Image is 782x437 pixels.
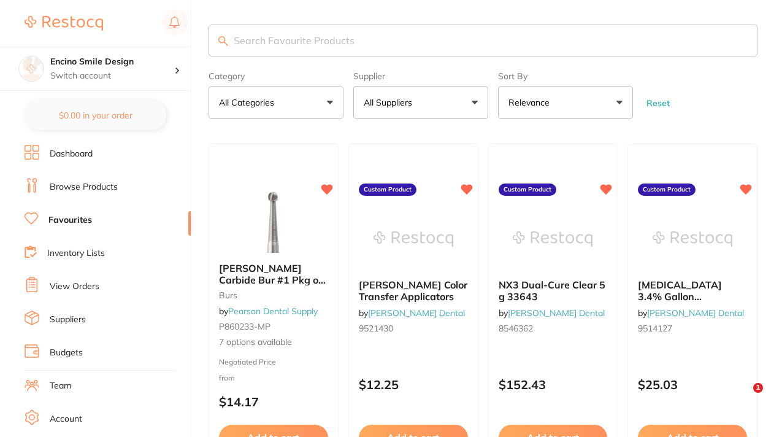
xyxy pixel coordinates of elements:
p: Switch account [50,70,174,82]
img: Glutaraldehyde 3.4% Gallon Darby [653,208,732,269]
b: Pearson RA Carbide Bur #1 Pkg of 10 [219,263,328,285]
input: Search Favourite Products [209,25,757,56]
b: Glutaraldehyde 3.4% Gallon Darby [638,279,747,302]
a: Inventory Lists [47,247,105,260]
span: [MEDICAL_DATA] 3.4% Gallon [PERSON_NAME] [638,279,722,314]
a: Favourites [48,214,92,226]
span: 8546362 [499,323,533,334]
span: from [219,373,235,382]
button: $0.00 in your order [25,101,166,130]
img: Restocq Logo [25,16,103,31]
button: All Suppliers [353,86,488,119]
span: by [638,307,744,319]
img: Pearson RA Carbide Bur #1 Pkg of 10 [234,191,313,253]
img: Encino Smile Design [19,56,44,81]
span: [PERSON_NAME] Carbide Bur #1 Pkg of 10 [219,262,326,297]
span: 9514127 [638,323,672,334]
label: Custom Product [638,184,696,196]
label: Supplier [353,71,488,81]
span: by [359,307,465,319]
img: Thompson Color Transfer Applicators [374,208,453,269]
label: Custom Product [359,184,416,196]
a: Browse Products [50,181,118,193]
a: Restocq Logo [25,9,103,37]
label: Custom Product [499,184,556,196]
p: Relevance [508,96,554,109]
b: NX3 Dual-Cure Clear 5 g 33643 [499,279,608,302]
small: Negotiated Price [219,358,328,366]
a: [PERSON_NAME] Dental [508,307,605,319]
a: Team [50,380,71,392]
label: Category [209,71,343,81]
span: 7 options available [219,336,328,349]
a: Dashboard [50,148,93,160]
p: All Categories [219,96,279,109]
a: [PERSON_NAME] Dental [647,307,744,319]
h4: Encino Smile Design [50,56,174,68]
p: $12.25 [359,377,468,392]
a: Suppliers [50,314,86,326]
button: Reset [643,98,673,109]
span: 9521430 [359,323,393,334]
label: Sort By [498,71,633,81]
span: 1 [753,383,763,393]
button: Relevance [498,86,633,119]
p: $152.43 [499,377,608,392]
a: View Orders [50,280,99,293]
span: by [499,307,605,319]
span: P860233-MP [219,321,270,332]
a: Pearson Dental Supply [228,306,318,317]
span: NX3 Dual-Cure Clear 5 g 33643 [499,279,605,302]
p: $25.03 [638,377,747,392]
a: [PERSON_NAME] Dental [368,307,465,319]
button: All Categories [209,86,343,119]
a: Account [50,413,82,425]
img: NX3 Dual-Cure Clear 5 g 33643 [513,208,592,269]
small: burs [219,290,328,300]
span: [PERSON_NAME] Color Transfer Applicators [359,279,467,302]
p: $14.17 [219,395,328,409]
iframe: Intercom live chat [728,383,757,412]
p: All Suppliers [364,96,417,109]
b: Thompson Color Transfer Applicators [359,279,468,302]
span: by [219,306,318,317]
a: Budgets [50,347,83,359]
